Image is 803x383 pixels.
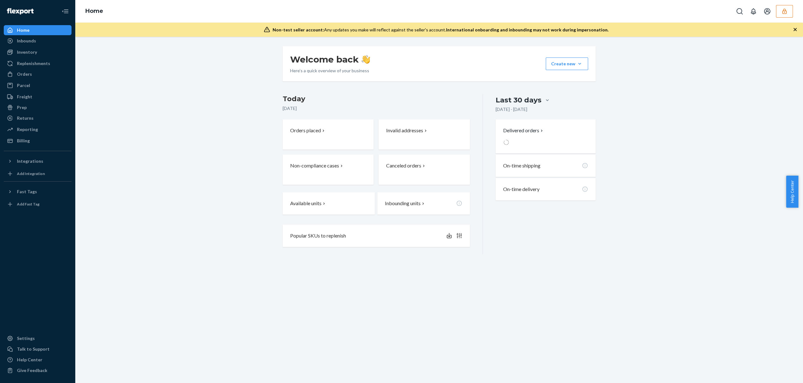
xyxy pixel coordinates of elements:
div: Any updates you make will reflect against the seller's account. [273,27,609,33]
button: Delivered orders [503,127,544,134]
a: Billing [4,136,72,146]
button: Orders placed [283,119,374,150]
p: Inbounding units [385,200,421,207]
a: Freight [4,92,72,102]
a: Add Fast Tag [4,199,72,209]
button: Non-compliance cases [283,155,374,185]
button: Available units [283,192,375,215]
p: Here’s a quick overview of your business [290,68,370,74]
img: Flexport logo [7,8,34,14]
div: Inbounds [17,38,36,44]
p: [DATE] - [DATE] [496,106,527,112]
span: International onboarding and inbounding may not work during impersonation. [446,27,609,32]
div: Prep [17,104,27,111]
button: Give Feedback [4,365,72,375]
button: Close Navigation [59,5,72,18]
a: Help Center [4,355,72,365]
a: Inbounds [4,36,72,46]
p: [DATE] [283,105,470,112]
button: Canceled orders [379,155,470,185]
a: Inventory [4,47,72,57]
img: hand-wave emoji [361,55,370,64]
div: Last 30 days [496,95,541,105]
a: Parcel [4,80,72,90]
a: Returns [4,113,72,123]
button: Talk to Support [4,344,72,354]
div: Orders [17,71,32,77]
div: Reporting [17,126,38,133]
div: Fast Tags [17,189,37,195]
a: Settings [4,333,72,343]
p: Canceled orders [386,162,421,169]
a: Prep [4,102,72,112]
div: Settings [17,335,35,342]
p: On-time shipping [503,162,540,169]
button: Integrations [4,156,72,166]
span: Non-test seller account: [273,27,324,32]
a: Home [4,25,72,35]
p: Non-compliance cases [290,162,339,169]
div: Returns [17,115,34,121]
a: Replenishments [4,58,72,68]
div: Integrations [17,158,43,164]
div: Add Fast Tag [17,201,40,207]
div: Talk to Support [17,346,50,352]
button: Create new [546,57,588,70]
button: Open account menu [761,5,774,18]
h1: Welcome back [290,54,370,65]
h3: Today [283,94,470,104]
div: Add Integration [17,171,45,176]
button: Help Center [786,176,798,208]
p: Orders placed [290,127,321,134]
p: Popular SKUs to replenish [290,232,346,239]
a: Reporting [4,124,72,134]
a: Add Integration [4,169,72,179]
button: Fast Tags [4,187,72,197]
div: Inventory [17,49,37,55]
div: Give Feedback [17,367,47,374]
button: Open Search Box [733,5,746,18]
button: Inbounding units [377,192,470,215]
div: Help Center [17,357,42,363]
ol: breadcrumbs [80,2,108,20]
a: Home [85,8,103,14]
button: Open notifications [747,5,760,18]
button: Invalid addresses [379,119,470,150]
div: Billing [17,138,30,144]
div: Parcel [17,82,30,89]
div: Home [17,27,29,33]
div: Freight [17,94,32,100]
p: Invalid addresses [386,127,423,134]
p: Available units [290,200,322,207]
div: Replenishments [17,60,50,67]
a: Orders [4,69,72,79]
p: On-time delivery [503,186,540,193]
